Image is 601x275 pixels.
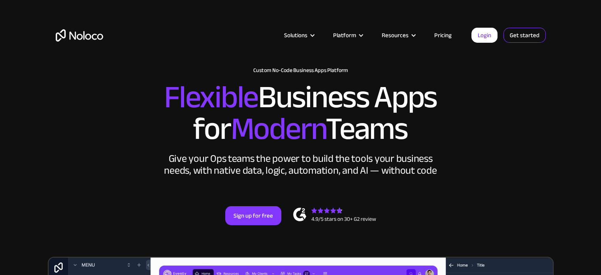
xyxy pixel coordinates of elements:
[284,30,307,40] div: Solutions
[225,206,281,225] a: Sign up for free
[471,28,497,43] a: Login
[382,30,409,40] div: Resources
[164,68,258,127] span: Flexible
[56,82,546,145] h2: Business Apps for Teams
[274,30,323,40] div: Solutions
[503,28,546,43] a: Get started
[56,29,103,42] a: home
[162,153,439,176] div: Give your Ops teams the power to build the tools your business needs, with native data, logic, au...
[424,30,462,40] a: Pricing
[372,30,424,40] div: Resources
[333,30,356,40] div: Platform
[230,99,326,158] span: Modern
[323,30,372,40] div: Platform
